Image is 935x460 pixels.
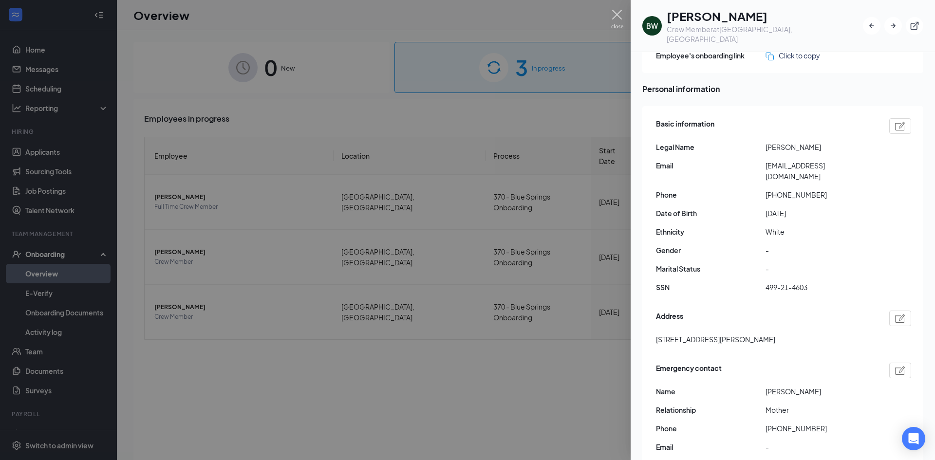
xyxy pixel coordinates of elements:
span: Marital Status [656,263,766,274]
span: Address [656,311,683,326]
svg: ExternalLink [910,21,919,31]
span: Ethnicity [656,226,766,237]
span: - [766,245,875,256]
div: Open Intercom Messenger [902,427,925,450]
span: Mother [766,405,875,415]
span: [DATE] [766,208,875,219]
span: Legal Name [656,142,766,152]
span: 499-21-4603 [766,282,875,293]
span: [PHONE_NUMBER] [766,423,875,434]
span: [PHONE_NUMBER] [766,189,875,200]
span: Date of Birth [656,208,766,219]
span: - [766,263,875,274]
img: click-to-copy.71757273a98fde459dfc.svg [766,52,774,60]
button: Click to copy [766,50,820,61]
span: Email [656,160,766,171]
span: Phone [656,423,766,434]
span: Employee's onboarding link [656,50,766,61]
span: Emergency contact [656,363,722,378]
span: [STREET_ADDRESS][PERSON_NAME] [656,334,775,345]
button: ArrowRight [884,17,902,35]
span: Name [656,386,766,397]
div: Crew Member at [GEOGRAPHIC_DATA], [GEOGRAPHIC_DATA] [667,24,863,44]
span: [EMAIL_ADDRESS][DOMAIN_NAME] [766,160,875,182]
svg: ArrowRight [888,21,898,31]
span: [PERSON_NAME] [766,142,875,152]
span: Gender [656,245,766,256]
span: SSN [656,282,766,293]
span: Email [656,442,766,452]
span: Relationship [656,405,766,415]
h1: [PERSON_NAME] [667,8,863,24]
button: ExternalLink [906,17,923,35]
span: White [766,226,875,237]
span: Phone [656,189,766,200]
span: - [766,442,875,452]
span: Personal information [642,83,923,95]
button: ArrowLeftNew [863,17,880,35]
span: Basic information [656,118,714,134]
svg: ArrowLeftNew [867,21,877,31]
div: BW [646,21,658,31]
span: [PERSON_NAME] [766,386,875,397]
